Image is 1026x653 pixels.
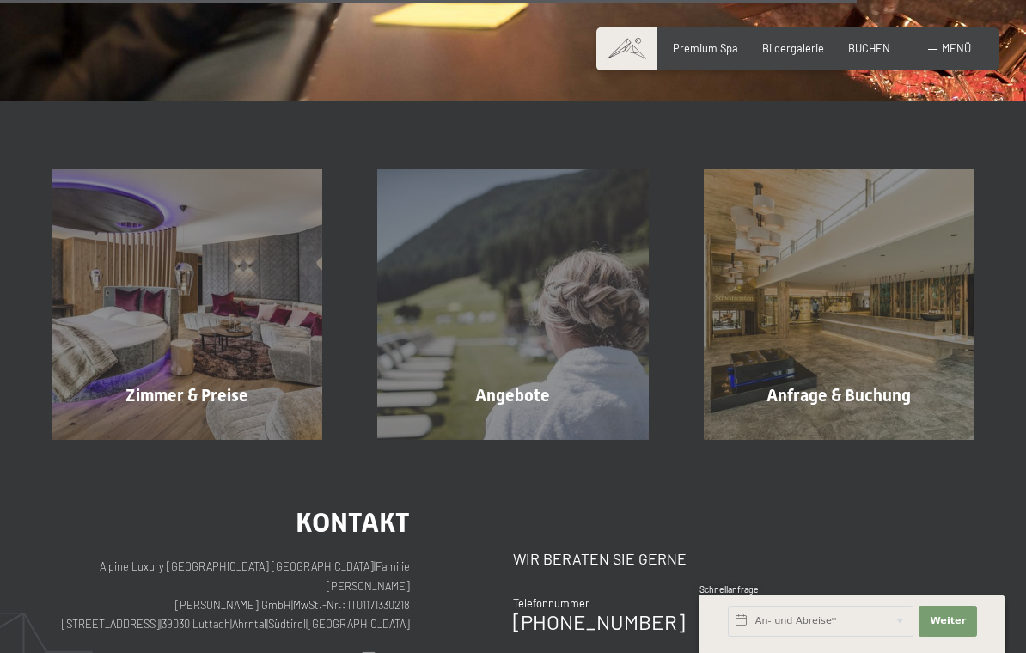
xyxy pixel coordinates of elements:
[475,385,550,406] span: Angebote
[676,169,1002,440] a: Im Top-Hotel in Südtirol all inclusive urlauben Anfrage & Buchung
[24,169,350,440] a: Im Top-Hotel in Südtirol all inclusive urlauben Zimmer & Preise
[930,614,966,628] span: Weiter
[919,606,977,637] button: Weiter
[266,617,268,631] span: |
[762,41,824,55] a: Bildergalerie
[699,584,759,595] span: Schnellanfrage
[291,598,293,612] span: |
[942,41,971,55] span: Menü
[125,385,248,406] span: Zimmer & Preise
[306,617,308,631] span: |
[296,506,410,539] span: Kontakt
[160,617,162,631] span: |
[673,41,738,55] a: Premium Spa
[513,596,589,610] span: Telefonnummer
[230,617,232,631] span: |
[350,169,675,440] a: Im Top-Hotel in Südtirol all inclusive urlauben Angebote
[374,559,376,573] span: |
[513,609,685,634] a: [PHONE_NUMBER]
[513,549,687,568] span: Wir beraten Sie gerne
[52,557,410,634] p: Alpine Luxury [GEOGRAPHIC_DATA] [GEOGRAPHIC_DATA] Familie [PERSON_NAME] [PERSON_NAME] GmbH MwSt.-...
[766,385,911,406] span: Anfrage & Buchung
[848,41,890,55] a: BUCHEN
